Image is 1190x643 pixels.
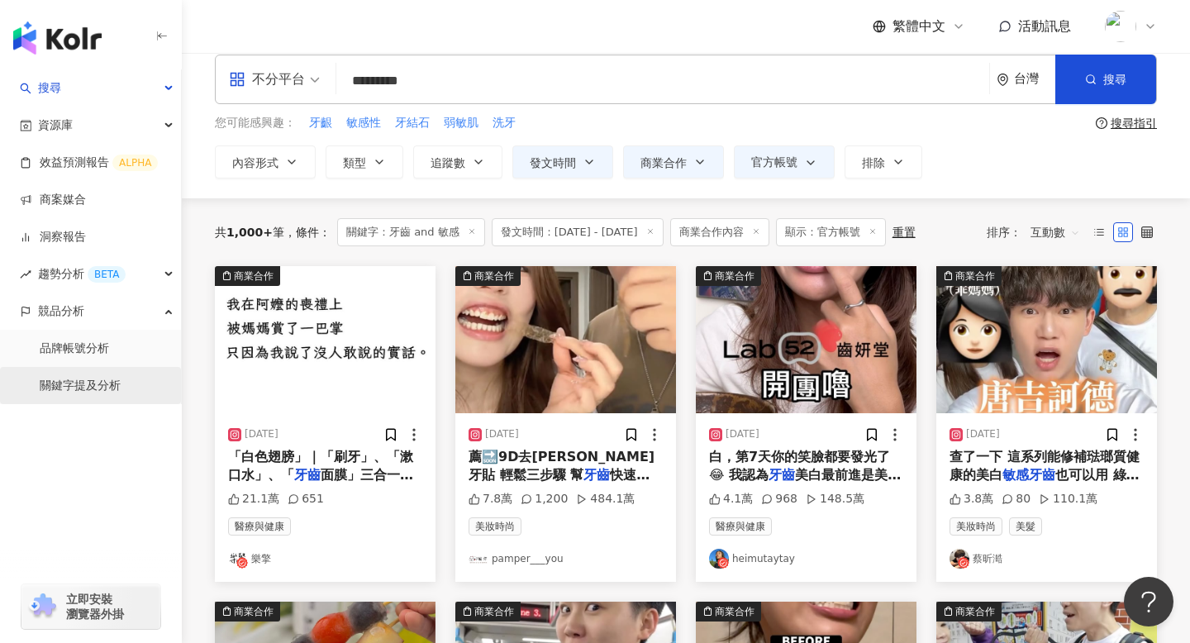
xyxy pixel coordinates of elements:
[1124,577,1173,626] iframe: Help Scout Beacon - Open
[950,549,1144,569] a: KOL Avatar蔡昕澔
[26,593,59,620] img: chrome extension
[769,467,795,483] mark: 牙齒
[485,427,519,441] div: [DATE]
[455,266,676,413] img: post-image
[576,491,635,507] div: 484.1萬
[709,517,772,536] span: 醫療與健康
[492,114,516,132] button: 洗牙
[346,115,381,131] span: 敏感性
[20,155,158,171] a: 效益預測報告ALPHA
[640,156,687,169] span: 商業合作
[1105,11,1136,42] img: Kolr%20app%20icon%20%281%29.png
[997,74,1009,86] span: environment
[234,603,274,620] div: 商業合作
[474,268,514,284] div: 商業合作
[521,491,568,507] div: 1,200
[761,491,797,507] div: 968
[226,226,273,239] span: 1,000+
[936,266,1157,413] img: post-image
[443,114,479,132] button: 弱敏肌
[493,115,516,131] span: 洗牙
[413,145,502,179] button: 追蹤數
[892,226,916,239] div: 重置
[215,266,436,413] img: post-image
[715,603,754,620] div: 商業合作
[726,427,759,441] div: [DATE]
[345,114,382,132] button: 敏感性
[1002,491,1031,507] div: 80
[21,584,160,629] a: chrome extension立即安裝 瀏覽器外掛
[215,266,436,413] div: post-image商業合作
[13,21,102,55] img: logo
[469,517,521,536] span: 美妝時尚
[1055,55,1156,104] button: 搜尋
[288,491,324,507] div: 651
[751,155,797,169] span: 官方帳號
[229,71,245,88] span: appstore
[228,449,413,483] span: 「白色翅膀」｜「刷牙」、「漱口水」、「
[20,192,86,208] a: 商案媒合
[40,378,121,394] a: 關鍵字提及分析
[38,255,126,293] span: 趨勢分析
[469,449,654,483] span: 薦🔜9D去[PERSON_NAME]牙貼 輕鬆三步驟 幫
[215,226,284,239] div: 共 筆
[950,517,1002,536] span: 美妝時尚
[950,467,1140,501] span: 也可以用 綠色新款則是多了除口臭
[395,115,430,131] span: 牙結石
[950,449,1140,483] span: 查了一下 這系列能修補琺瑯質健康的美白
[215,115,296,131] span: 您可能感興趣：
[337,218,485,246] span: 關鍵字：牙齒 and 敏感
[1111,117,1157,130] div: 搜尋指引
[38,107,73,144] span: 資源庫
[294,467,321,483] mark: 牙齒
[469,491,512,507] div: 7.8萬
[228,467,413,501] span: 面膜」三合一新型態水牙膏，無氟更安心
[215,145,316,179] button: 內容形式
[309,115,332,131] span: 牙齦
[955,268,995,284] div: 商業合作
[234,268,274,284] div: 商業合作
[228,517,291,536] span: 醫療與健康
[936,266,1157,413] div: post-image商業合作
[1103,73,1126,86] span: 搜尋
[229,66,305,93] div: 不分平台
[38,69,61,107] span: 搜尋
[1031,219,1080,245] span: 互動數
[455,266,676,413] div: post-image商業合作
[892,17,945,36] span: 繁體中文
[806,491,864,507] div: 148.5萬
[228,549,422,569] a: KOL Avatar樂擎
[670,218,769,246] span: 商業合作內容
[512,145,613,179] button: 發文時間
[1014,72,1055,86] div: 台灣
[284,226,331,239] span: 條件 ：
[444,115,478,131] span: 弱敏肌
[1018,18,1071,34] span: 活動訊息
[394,114,431,132] button: 牙結石
[20,83,31,94] span: search
[966,427,1000,441] div: [DATE]
[530,156,576,169] span: 發文時間
[228,491,279,507] div: 21.1萬
[38,293,84,330] span: 競品分析
[987,219,1089,245] div: 排序：
[623,145,724,179] button: 商業合作
[492,218,664,246] span: 發文時間：[DATE] - [DATE]
[1002,467,1055,483] mark: 敏感牙齒
[40,341,109,357] a: 品牌帳號分析
[709,549,729,569] img: KOL Avatar
[308,114,333,132] button: 牙齦
[955,603,995,620] div: 商業合作
[474,603,514,620] div: 商業合作
[776,218,886,246] span: 顯示：官方帳號
[709,467,901,501] span: 美白最前進是美國 但，我錯了台灣貨就
[734,145,835,179] button: 官方帳號
[245,427,278,441] div: [DATE]
[1096,117,1107,129] span: question-circle
[469,549,663,569] a: KOL Avatarpamper___you
[696,266,916,413] div: post-image商業合作
[1009,517,1042,536] span: 美髮
[232,156,278,169] span: 內容形式
[343,156,366,169] span: 類型
[709,449,890,483] span: 白，第7天你的笑臉都要發光了😂 我認為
